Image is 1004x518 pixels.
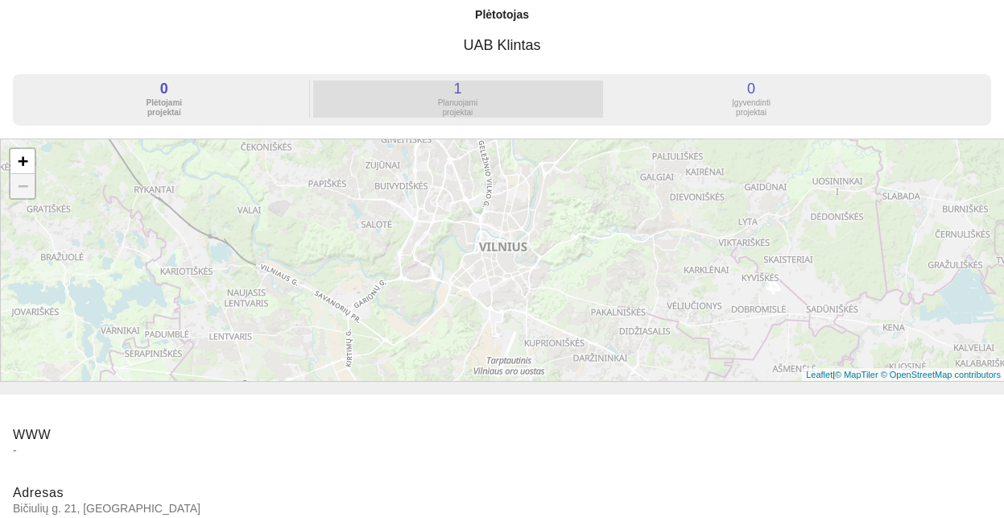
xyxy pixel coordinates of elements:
a: 1 Planuojamiprojektai [313,105,607,118]
a: 0 Plėtojamiprojektai [19,105,313,118]
span: WWW [13,428,51,441]
div: Planuojami projektai [313,98,603,118]
div: 1 [313,81,603,97]
h3: UAB Klintas [13,29,991,61]
span: - [13,443,991,458]
a: Zoom out [10,174,35,198]
a: Leaflet [806,370,833,379]
div: Plėtojami projektai [19,98,309,118]
div: Plėtotojas [475,6,529,23]
a: © OpenStreetMap contributors [881,370,1001,379]
a: 0 Įgyvendintiprojektai [606,105,896,118]
div: 0 [606,81,896,97]
a: Zoom in [10,149,35,174]
span: Adresas [13,486,64,499]
div: 0 [19,81,309,97]
a: © MapTiler [835,370,878,379]
div: Įgyvendinti projektai [606,98,896,118]
span: Bičiulių g. 21, [GEOGRAPHIC_DATA] [13,501,991,516]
